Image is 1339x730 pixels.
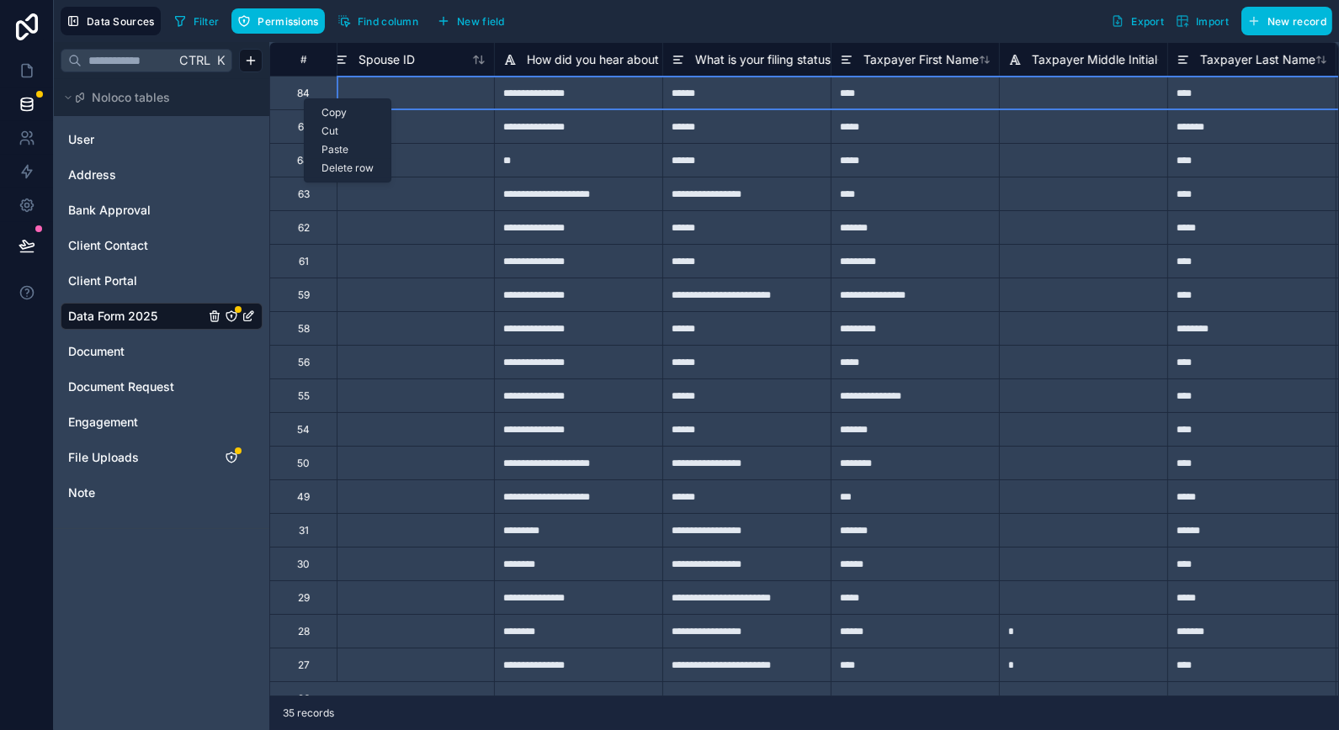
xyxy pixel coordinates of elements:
span: 35 records [283,706,334,720]
div: 50 [297,457,310,470]
div: Document Request [61,373,263,400]
a: Data Form 2025 [68,308,205,325]
div: 61 [299,255,309,268]
span: Data Sources [87,15,155,28]
button: Filter [167,8,226,34]
span: Filter [194,15,220,28]
a: Address [68,167,205,183]
a: Engagement [68,414,205,431]
button: Noloco tables [61,86,252,109]
a: User [68,131,205,148]
div: File Uploads [61,444,263,471]
div: 59 [298,288,310,302]
span: Engagement [68,414,138,431]
div: 28 [298,625,310,638]
div: 31 [299,524,309,537]
span: Permissions [258,15,318,28]
span: Spouse ID [359,51,415,68]
button: Export [1105,7,1170,35]
div: 26 [298,692,310,706]
a: Note [68,484,205,501]
div: 56 [298,356,310,369]
div: 58 [298,322,310,336]
span: Address [68,167,116,183]
span: New record [1267,15,1326,28]
div: Document [61,338,263,365]
div: Client Contact [61,232,263,259]
span: What is your filing status [695,51,831,68]
div: Cut [305,122,391,140]
span: Client Portal [68,272,137,289]
div: Note [61,479,263,506]
div: Delete row [305,159,391,177]
span: Ctrl [178,50,212,71]
span: Taxpayer First Name [863,51,979,68]
div: 49 [297,490,310,504]
span: Export [1131,15,1164,28]
span: Client Contact [68,237,148,254]
span: Document [68,343,125,360]
span: File Uploads [68,449,139,466]
div: Paste [305,140,391,159]
div: # [283,53,324,66]
span: User [68,131,94,148]
a: Document [68,343,205,360]
div: Copy [305,103,391,122]
div: 64 [297,154,310,167]
button: Data Sources [61,7,161,35]
button: Find column [332,8,424,34]
span: Find column [358,15,418,28]
a: Bank Approval [68,202,205,219]
button: Import [1170,7,1235,35]
span: Taxpayer Middle Initial [1032,51,1157,68]
a: Client Contact [68,237,205,254]
span: Taxpayer Last Name [1200,51,1315,68]
span: Data Form 2025 [68,308,157,325]
div: 29 [298,591,310,605]
div: 27 [298,659,310,672]
div: Bank Approval [61,197,263,224]
span: New field [457,15,505,28]
a: Document Request [68,378,205,395]
a: File Uploads [68,449,205,466]
span: Noloco tables [92,89,170,106]
div: Data Form 2025 [61,303,263,330]
div: 62 [298,221,310,235]
div: 55 [298,389,310,403]
button: Permissions [231,8,324,34]
button: New field [431,8,511,34]
span: Bank Approval [68,202,151,219]
a: New record [1235,7,1332,35]
div: Client Portal [61,267,263,294]
div: Engagement [61,409,263,436]
span: How did you hear about us [527,51,675,68]
span: Import [1196,15,1229,28]
span: Note [68,484,95,501]
div: 63 [298,188,310,201]
span: K [215,55,226,66]
span: Document Request [68,378,174,395]
div: 65 [298,120,310,134]
div: 84 [297,87,310,100]
a: Client Portal [68,272,205,289]
a: Permissions [231,8,331,34]
div: Address [61,161,263,188]
div: 54 [297,423,310,436]
div: 30 [297,558,310,571]
div: User [61,126,263,153]
button: New record [1241,7,1332,35]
